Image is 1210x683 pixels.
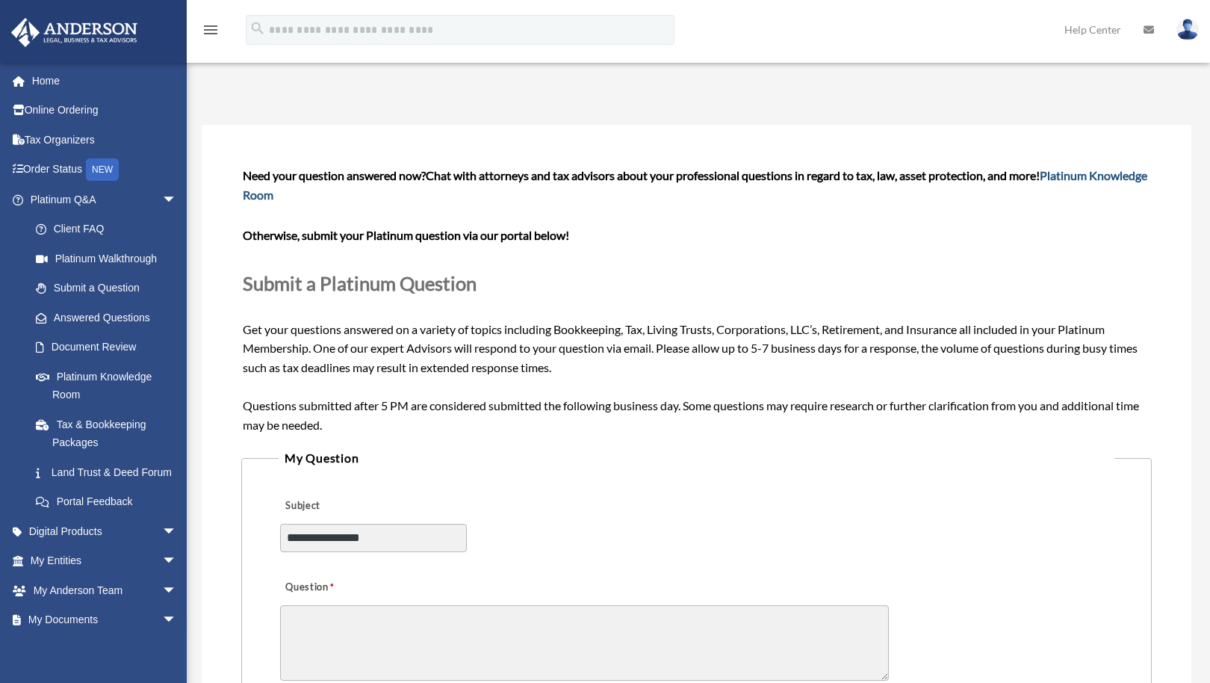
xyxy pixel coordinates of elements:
a: My Anderson Teamarrow_drop_down [10,575,199,605]
span: arrow_drop_down [162,605,192,636]
a: Document Review [21,333,199,362]
div: NEW [86,158,119,181]
a: Platinum Knowledge Room [243,168,1147,202]
a: Platinum Q&Aarrow_drop_down [10,185,199,214]
a: menu [202,26,220,39]
a: Land Trust & Deed Forum [21,457,199,487]
legend: My Question [279,448,1115,469]
a: Client FAQ [21,214,199,244]
span: Need your question answered now? [243,168,426,182]
span: arrow_drop_down [162,185,192,215]
span: Submit a Platinum Question [243,272,477,294]
label: Subject [280,495,422,516]
a: Tax Organizers [10,125,199,155]
a: Home [10,66,199,96]
a: Portal Feedback [21,487,199,517]
span: Get your questions answered on a variety of topics including Bookkeeping, Tax, Living Trusts, Cor... [243,168,1150,432]
span: Chat with attorneys and tax advisors about your professional questions in regard to tax, law, ass... [243,168,1147,202]
a: Digital Productsarrow_drop_down [10,516,199,546]
a: Tax & Bookkeeping Packages [21,410,199,457]
a: Online Ordering [10,96,199,126]
a: Platinum Walkthrough [21,244,199,273]
label: Question [280,578,396,599]
img: User Pic [1176,19,1199,40]
span: arrow_drop_down [162,575,192,606]
span: arrow_drop_down [162,516,192,547]
a: My Entitiesarrow_drop_down [10,546,199,576]
b: Otherwise, submit your Platinum question via our portal below! [243,228,569,242]
a: Platinum Knowledge Room [21,362,199,410]
a: My Documentsarrow_drop_down [10,605,199,635]
a: Order StatusNEW [10,155,199,185]
i: search [249,20,266,37]
i: menu [202,21,220,39]
a: Answered Questions [21,303,199,333]
a: Submit a Question [21,273,192,303]
span: arrow_drop_down [162,546,192,577]
img: Anderson Advisors Platinum Portal [7,18,142,47]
